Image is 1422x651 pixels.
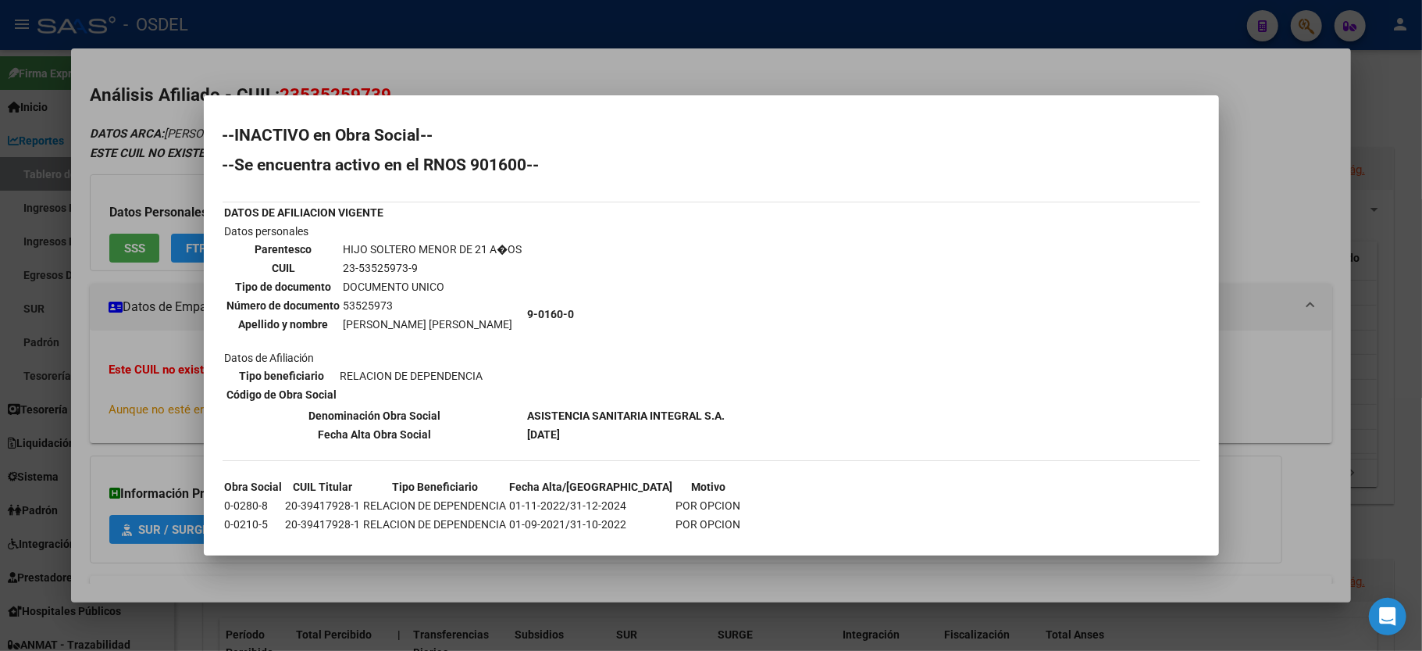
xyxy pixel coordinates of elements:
th: Denominación Obra Social [224,407,526,424]
th: Fecha Alta Obra Social [224,426,526,443]
td: 01-09-2021/31-10-2022 [509,516,674,533]
td: 04-02-2016/31-08-2021 [509,535,674,552]
td: RELACION DE DEPENDENCIA [340,367,484,385]
th: Fecha Alta/[GEOGRAPHIC_DATA] [509,478,674,495]
b: 9-0160-0 [528,308,575,320]
td: 23-53525973-9 [343,259,523,277]
th: CUIL Titular [285,478,362,495]
h2: --INACTIVO en Obra Social-- [223,127,1200,143]
td: RELACION DE DEPENDENCIA [363,516,508,533]
th: Tipo Beneficiario [363,478,508,495]
td: 0-0210-5 [224,516,283,533]
th: Motivo [675,478,742,495]
td: [PERSON_NAME] [PERSON_NAME] [343,316,523,333]
td: POR OPCION [675,516,742,533]
td: DOCUMENTO UNICO [343,278,523,295]
b: [DATE] [528,428,561,441]
th: Tipo de documento [226,278,341,295]
td: Datos personales Datos de Afiliación [224,223,526,406]
th: CUIL [226,259,341,277]
td: 20-39417928-1 [285,497,362,514]
td: POR OPCION [675,497,742,514]
td: RELACION DE DEPENDENCIA [363,497,508,514]
td: 20-39417928-1 [285,535,362,552]
th: Parentesco [226,241,341,258]
div: Open Intercom Messenger [1369,598,1406,635]
th: Número de documento [226,297,341,314]
th: Obra Social [224,478,283,495]
b: ASISTENCIA SANITARIA INTEGRAL S.A. [528,410,725,422]
th: Código de Obra Social [226,386,338,403]
td: RELACION DE DEPENDENCIA [363,535,508,552]
td: HIJO SOLTERO MENOR DE 21 A�OS [343,241,523,258]
th: Apellido y nombre [226,316,341,333]
th: Tipo beneficiario [226,367,338,385]
td: 20-39417928-1 [285,516,362,533]
td: 53525973 [343,297,523,314]
td: 01-11-2022/31-12-2024 [509,497,674,514]
h2: --Se encuentra activo en el RNOS 901600-- [223,157,1200,173]
td: 1-1410-9 [224,535,283,552]
b: DATOS DE AFILIACION VIGENTE [225,206,384,219]
td: 0-0280-8 [224,497,283,514]
td: POR OPCION [675,535,742,552]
